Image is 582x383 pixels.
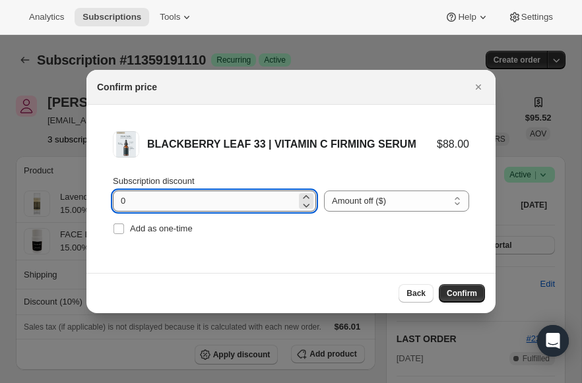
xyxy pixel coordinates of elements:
[130,223,193,233] span: Add as one-time
[97,80,157,94] h2: Confirm price
[447,288,477,299] span: Confirm
[29,12,64,22] span: Analytics
[75,8,149,26] button: Subscriptions
[21,8,72,26] button: Analytics
[152,8,201,26] button: Tools
[469,78,488,96] button: Close
[537,325,569,357] div: Open Intercom Messenger
[82,12,141,22] span: Subscriptions
[437,138,469,151] div: $88.00
[521,12,553,22] span: Settings
[439,284,485,303] button: Confirm
[399,284,434,303] button: Back
[437,8,497,26] button: Help
[113,176,195,186] span: Subscription discount
[406,288,426,299] span: Back
[147,138,437,151] div: BLACKBERRY LEAF 33 | VITAMIN C FIRMING SERUM
[500,8,561,26] button: Settings
[458,12,476,22] span: Help
[160,12,180,22] span: Tools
